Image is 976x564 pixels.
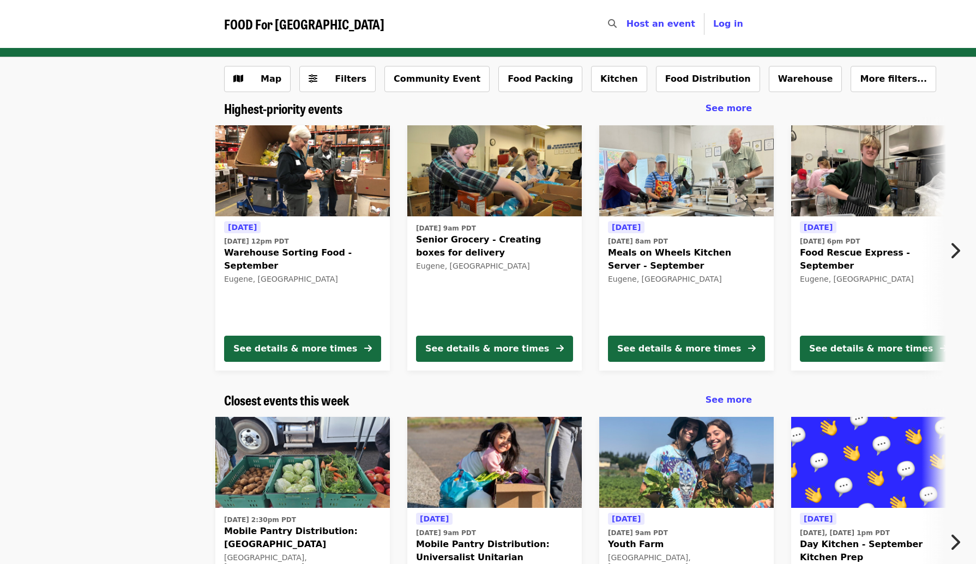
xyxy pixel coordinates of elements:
i: arrow-right icon [364,343,372,354]
time: [DATE] 6pm PDT [800,236,860,246]
div: See details & more times [809,342,933,355]
span: Map [261,74,281,84]
button: Log in [704,13,752,35]
time: [DATE] 9am PDT [416,223,476,233]
button: See details & more times [416,336,573,362]
button: Warehouse [769,66,842,92]
button: Food Distribution [656,66,760,92]
span: [DATE] [612,223,641,232]
span: Youth Farm [608,538,765,551]
span: Meals on Wheels Kitchen Server - September [608,246,765,272]
button: More filters... [851,66,936,92]
i: arrow-right icon [556,343,564,354]
time: [DATE] 2:30pm PDT [224,515,296,525]
a: Closest events this week [224,392,350,408]
button: Next item [940,235,976,266]
img: Mobile Pantry Distribution: Cottage Grove organized by FOOD For Lane County [215,417,390,508]
span: See more [706,395,752,405]
time: [DATE] 9am PDT [608,528,668,538]
a: See details for "Warehouse Sorting Food - September" [215,125,390,371]
img: Day Kitchen - September Kitchen Prep organized by FOOD For Lane County [791,417,966,508]
i: chevron-right icon [949,240,960,261]
input: Search [623,11,632,37]
div: See details & more times [617,342,741,355]
a: Highest-priority events [224,101,342,117]
span: More filters... [860,74,927,84]
i: chevron-right icon [949,532,960,553]
div: Eugene, [GEOGRAPHIC_DATA] [416,262,573,271]
div: See details & more times [233,342,357,355]
div: See details & more times [425,342,549,355]
img: Youth Farm organized by FOOD For Lane County [599,417,774,508]
span: [DATE] [420,514,449,523]
time: [DATE] 8am PDT [608,236,668,246]
i: arrow-right icon [748,343,756,354]
span: Log in [713,19,743,29]
span: Closest events this week [224,390,350,409]
span: Day Kitchen - September Kitchen Prep [800,538,957,564]
img: Food Rescue Express - September organized by FOOD For Lane County [791,125,966,217]
div: Eugene, [GEOGRAPHIC_DATA] [800,275,957,284]
time: [DATE], [DATE] 1pm PDT [800,528,890,538]
div: Eugene, [GEOGRAPHIC_DATA] [608,275,765,284]
button: Kitchen [591,66,647,92]
i: map icon [233,74,243,84]
span: See more [706,103,752,113]
span: [DATE] [804,223,833,232]
span: FOOD For [GEOGRAPHIC_DATA] [224,14,384,33]
a: See more [706,102,752,115]
button: Filters (0 selected) [299,66,376,92]
span: Senior Grocery - Creating boxes for delivery [416,233,573,259]
span: [DATE] [804,514,833,523]
img: Meals on Wheels Kitchen Server - September organized by FOOD For Lane County [599,125,774,217]
div: Closest events this week [215,392,761,408]
img: Mobile Pantry Distribution: Universalist Unitarian organized by FOOD For Lane County [407,417,582,508]
button: See details & more times [224,336,381,362]
button: See details & more times [608,336,765,362]
button: See details & more times [800,336,957,362]
button: Community Event [384,66,490,92]
a: FOOD For [GEOGRAPHIC_DATA] [224,16,384,32]
a: See more [706,393,752,407]
div: Eugene, [GEOGRAPHIC_DATA] [224,275,381,284]
time: [DATE] 9am PDT [416,528,476,538]
span: Mobile Pantry Distribution: Universalist Unitarian [416,538,573,564]
i: sliders-h icon [309,74,317,84]
button: Food Packing [498,66,582,92]
span: Mobile Pantry Distribution: [GEOGRAPHIC_DATA] [224,525,381,551]
button: Show map view [224,66,291,92]
a: See details for "Senior Grocery - Creating boxes for delivery" [407,125,582,371]
div: Highest-priority events [215,101,761,117]
img: Warehouse Sorting Food - September organized by FOOD For Lane County [215,125,390,217]
span: Warehouse Sorting Food - September [224,246,381,272]
button: Next item [940,527,976,557]
span: Food Rescue Express - September [800,246,957,272]
img: Senior Grocery - Creating boxes for delivery organized by FOOD For Lane County [407,125,582,217]
span: [DATE] [228,223,257,232]
a: See details for "Food Rescue Express - September" [791,125,966,371]
span: Filters [335,74,366,84]
a: Host an event [626,19,695,29]
span: [DATE] [612,514,641,523]
span: Highest-priority events [224,99,342,118]
i: search icon [608,19,617,29]
a: See details for "Meals on Wheels Kitchen Server - September" [599,125,774,371]
time: [DATE] 12pm PDT [224,236,289,246]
